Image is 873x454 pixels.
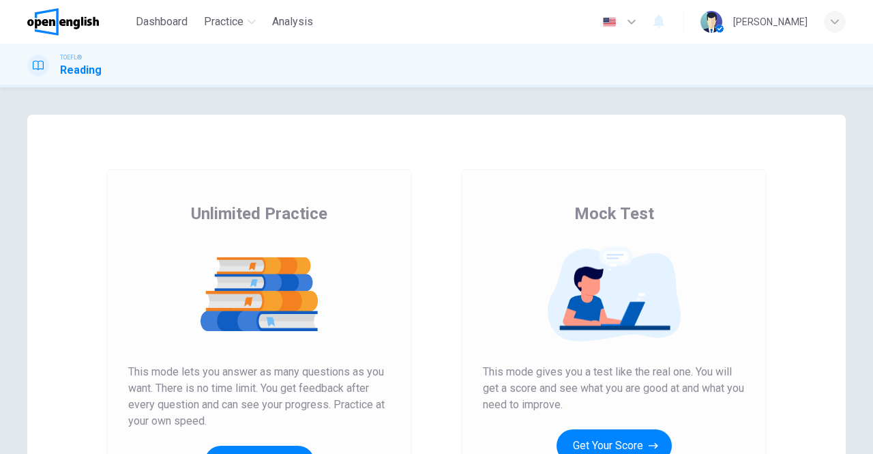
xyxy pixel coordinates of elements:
span: Unlimited Practice [191,203,327,225]
span: This mode gives you a test like the real one. You will get a score and see what you are good at a... [483,364,745,413]
div: [PERSON_NAME] [733,14,808,30]
span: Mock Test [574,203,654,225]
span: TOEFL® [60,53,82,62]
span: Analysis [272,14,313,30]
img: en [601,17,618,27]
span: Practice [204,14,243,30]
h1: Reading [60,62,102,79]
img: Profile picture [700,11,722,33]
a: OpenEnglish logo [27,8,130,36]
button: Dashboard [130,10,193,34]
img: OpenEnglish logo [27,8,99,36]
span: Dashboard [136,14,188,30]
button: Analysis [267,10,319,34]
button: Practice [198,10,261,34]
span: This mode lets you answer as many questions as you want. There is no time limit. You get feedback... [128,364,390,429]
